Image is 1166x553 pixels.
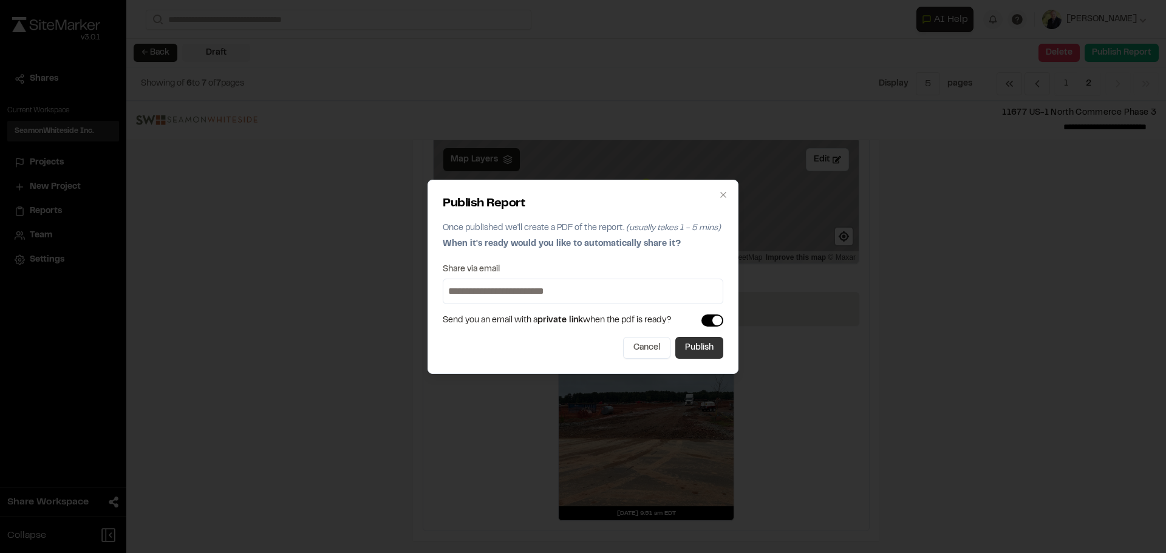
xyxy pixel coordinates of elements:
[443,265,500,274] label: Share via email
[443,240,681,248] span: When it's ready would you like to automatically share it?
[537,317,583,324] span: private link
[443,314,672,327] span: Send you an email with a when the pdf is ready?
[443,222,723,235] p: Once published we'll create a PDF of the report.
[443,195,723,213] h2: Publish Report
[623,337,670,359] button: Cancel
[675,337,723,359] button: Publish
[626,225,721,232] span: (usually takes 1 - 5 mins)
